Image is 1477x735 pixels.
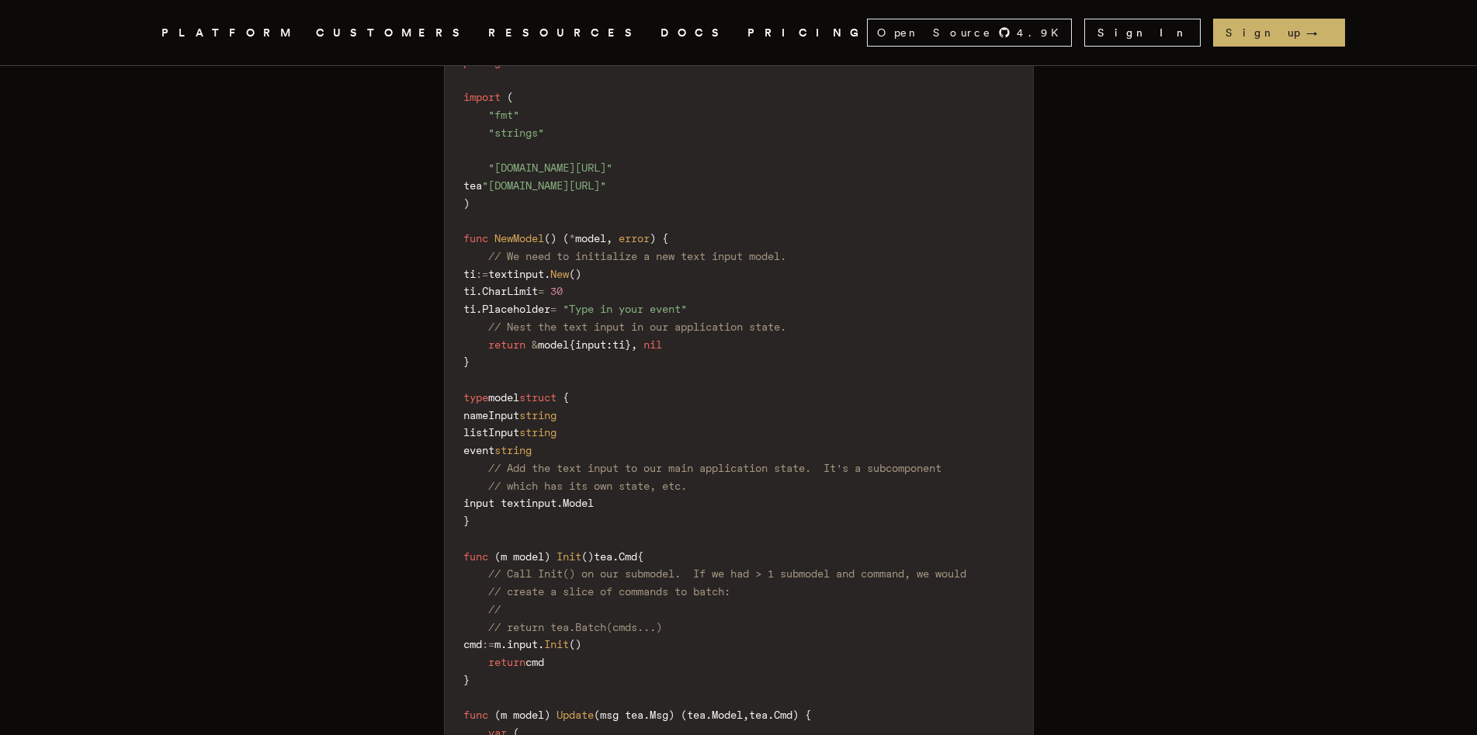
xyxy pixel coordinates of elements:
[494,444,532,456] span: string
[544,232,550,244] span: (
[550,232,556,244] span: )
[581,550,588,563] span: (
[494,709,501,721] span: (
[488,127,544,139] span: "strings"
[637,550,643,563] span: {
[805,709,811,721] span: {
[463,515,470,527] span: }
[660,23,729,43] a: DOCS
[606,232,612,244] span: ,
[1084,19,1201,47] a: Sign In
[519,426,556,439] span: string
[463,391,488,404] span: type
[743,709,749,721] span: ,
[544,709,550,721] span: )
[668,709,674,721] span: )
[488,462,941,474] span: // Add the text input to our main application state. It's a subcomponent
[488,338,525,351] span: return
[569,268,575,280] span: (
[606,338,612,351] span: :
[488,603,501,615] span: //
[588,550,594,563] span: )
[594,550,612,563] span: tea
[1306,25,1333,40] span: →
[488,585,730,598] span: // create a slice of commands to batch:
[488,656,525,668] span: return
[525,656,544,668] span: cmd
[575,268,581,280] span: )
[476,285,482,297] span: .
[1017,25,1068,40] span: 4.9 K
[550,285,563,297] span: 30
[612,550,619,563] span: .
[476,268,488,280] span: :=
[877,25,992,40] span: Open Source
[650,709,668,721] span: Msg
[494,638,501,650] span: m
[544,550,550,563] span: )
[538,285,544,297] span: =
[556,550,581,563] span: Init
[507,91,513,103] span: (
[556,709,594,721] span: Update
[488,391,519,404] span: model
[768,709,774,721] span: .
[463,56,507,68] span: package
[550,268,569,280] span: New
[563,232,569,244] span: (
[612,338,625,351] span: ti
[519,409,556,421] span: string
[619,550,637,563] span: Cmd
[747,23,867,43] a: PRICING
[494,232,544,244] span: NewModel
[488,109,519,121] span: "fmt"
[488,250,786,262] span: // We need to initialize a new text input model.
[482,285,538,297] span: CharLimit
[507,56,532,68] span: main
[712,709,743,721] span: Model
[687,709,706,721] span: tea
[563,391,569,404] span: {
[488,23,642,43] button: RESOURCES
[488,567,966,580] span: // Call Init() on our submodel. If we had > 1 submodel and command, we would
[575,338,606,351] span: input
[519,391,556,404] span: struct
[463,674,470,686] span: }
[463,91,501,103] span: import
[482,179,606,192] span: "[DOMAIN_NAME][URL]"
[463,550,488,563] span: func
[650,232,656,244] span: )
[501,550,544,563] span: m model
[538,638,544,650] span: .
[507,638,538,650] span: input
[631,338,637,351] span: ,
[488,268,544,280] span: textinput
[316,23,470,43] a: CUSTOMERS
[463,409,519,421] span: nameInput
[463,355,470,368] span: }
[544,638,569,650] span: Init
[556,497,563,509] span: .
[619,232,650,244] span: error
[161,23,297,43] button: PLATFORM
[600,709,643,721] span: msg tea
[792,709,799,721] span: )
[463,638,482,650] span: cmd
[488,321,786,333] span: // Nest the text input in our application state.
[706,709,712,721] span: .
[625,338,631,351] span: }
[463,709,488,721] span: func
[488,621,662,633] span: // return tea.Batch(cmds...)
[482,303,550,315] span: Placeholder
[563,497,594,509] span: Model
[463,426,519,439] span: listInput
[643,709,650,721] span: .
[569,638,575,650] span: (
[463,232,488,244] span: func
[488,161,612,174] span: "[DOMAIN_NAME][URL]"
[575,638,581,650] span: )
[643,338,662,351] span: nil
[463,268,476,280] span: ti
